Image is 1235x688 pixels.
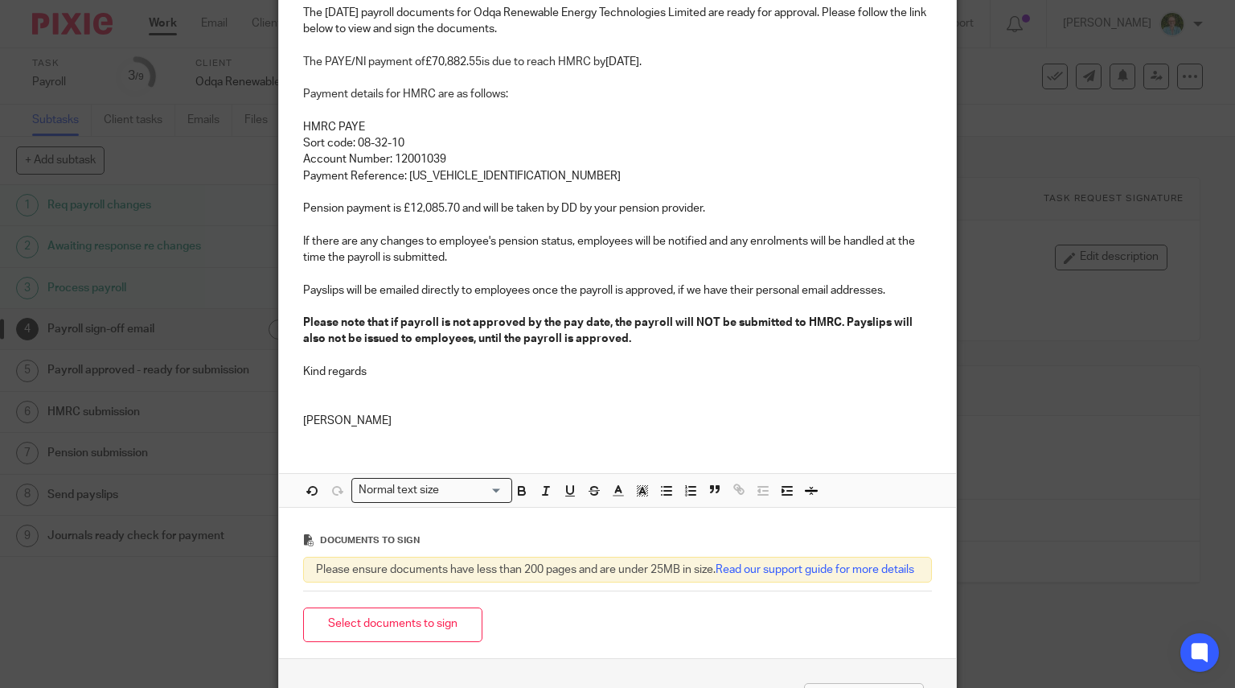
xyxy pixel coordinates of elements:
[716,564,914,575] a: Read our support guide for more details
[303,135,933,151] p: Sort code: 08-32-10
[303,413,933,429] p: [PERSON_NAME]
[303,151,933,167] p: Account Number: 12001039
[303,557,933,583] div: Please ensure documents have less than 200 pages and are under 25MB in size.
[303,608,482,642] button: Select documents to sign
[355,482,443,499] span: Normal text size
[303,317,915,344] strong: Please note that if payroll is not approved by the pay date, the payroll will NOT be submitted to...
[351,478,512,503] div: Search for option
[320,536,420,545] span: Documents to sign
[303,364,933,380] p: Kind regards
[303,168,933,184] p: Payment Reference: [US_VEHICLE_IDENTIFICATION_NUMBER]
[303,233,933,266] p: If there are any changes to employee's pension status, employees will be notified and any enrolme...
[445,482,503,499] input: Search for option
[303,200,933,216] p: Pension payment is £12,085.70 and will be taken by DD by your pension provider.
[303,282,933,299] p: Payslips will be emailed directly to employees once the payroll is approved, if we have their per...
